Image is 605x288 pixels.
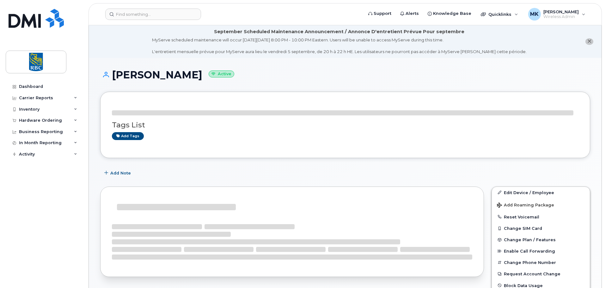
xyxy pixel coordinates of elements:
[497,203,554,209] span: Add Roaming Package
[492,187,590,198] a: Edit Device / Employee
[492,257,590,268] button: Change Phone Number
[152,37,527,55] div: MyServe scheduled maintenance will occur [DATE][DATE] 8:00 PM - 10:00 PM Eastern. Users will be u...
[110,170,131,176] span: Add Note
[112,132,144,140] a: Add tags
[209,70,234,78] small: Active
[492,245,590,257] button: Enable Call Forwarding
[214,28,464,35] div: September Scheduled Maintenance Announcement / Annonce D'entretient Prévue Pour septembre
[100,168,136,179] button: Add Note
[504,249,555,254] span: Enable Call Forwarding
[504,237,556,242] span: Change Plan / Features
[112,121,578,129] h3: Tags List
[492,268,590,279] button: Request Account Change
[100,69,590,80] h1: [PERSON_NAME]
[492,198,590,211] button: Add Roaming Package
[492,234,590,245] button: Change Plan / Features
[492,223,590,234] button: Change SIM Card
[492,211,590,223] button: Reset Voicemail
[585,38,593,45] button: close notification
